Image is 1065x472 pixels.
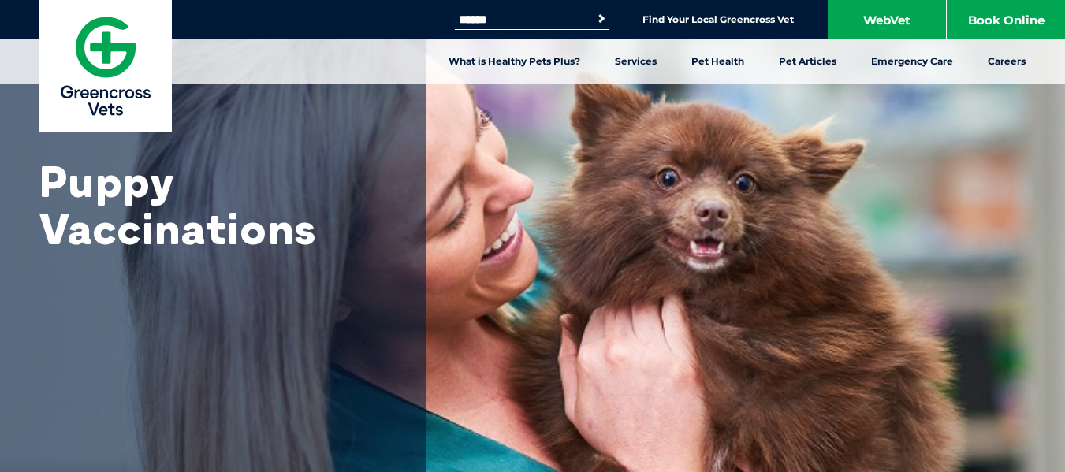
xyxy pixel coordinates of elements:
[431,39,598,84] a: What is Healthy Pets Plus?
[598,39,674,84] a: Services
[854,39,970,84] a: Emergency Care
[762,39,854,84] a: Pet Articles
[642,13,794,26] a: Find Your Local Greencross Vet
[674,39,762,84] a: Pet Health
[39,158,386,252] h1: Puppy Vaccinations
[594,11,609,27] button: Search
[970,39,1043,84] a: Careers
